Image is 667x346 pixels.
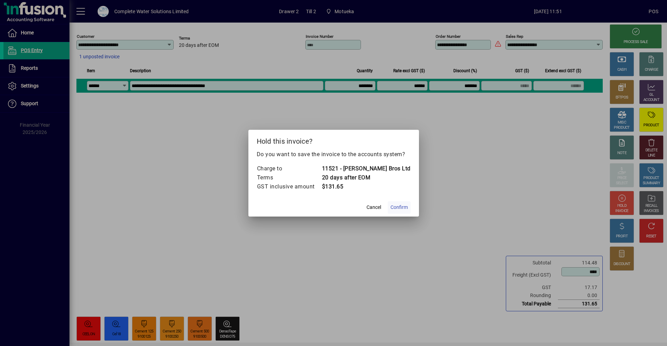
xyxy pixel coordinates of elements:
p: Do you want to save the invoice to the accounts system? [257,150,411,159]
h2: Hold this invoice? [248,130,419,150]
button: Cancel [363,201,385,214]
td: Charge to [257,164,322,173]
button: Confirm [388,201,411,214]
td: $131.65 [322,182,411,191]
td: 11521 - [PERSON_NAME] Bros Ltd [322,164,411,173]
td: 20 days after EOM [322,173,411,182]
span: Confirm [390,204,408,211]
td: Terms [257,173,322,182]
td: GST inclusive amount [257,182,322,191]
span: Cancel [367,204,381,211]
